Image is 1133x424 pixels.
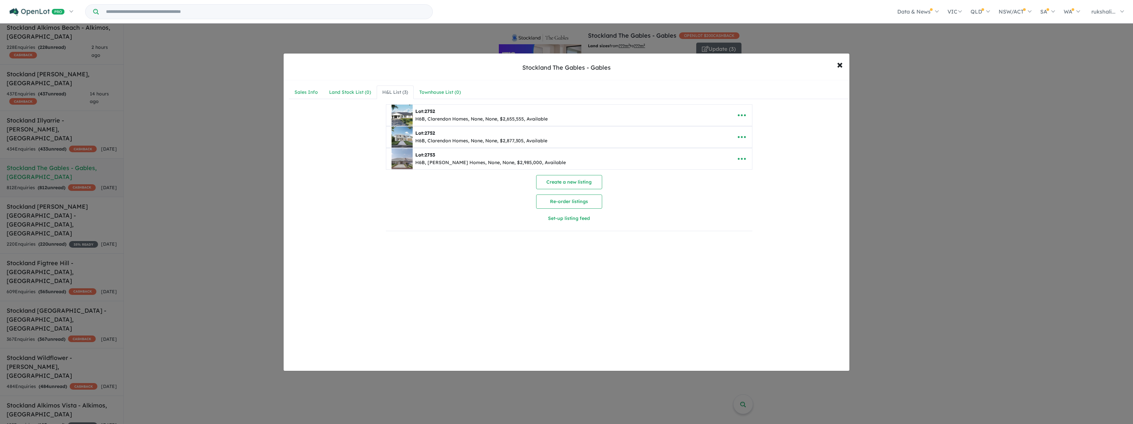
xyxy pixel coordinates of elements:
button: Set-up listing feed [477,211,661,226]
span: rukshali... [1091,8,1116,15]
div: H&L List ( 3 ) [382,88,408,96]
div: H6B, [PERSON_NAME] Homes, None, None, $2,985,000, Available [415,159,566,167]
div: Townhouse List ( 0 ) [419,88,461,96]
div: Sales Info [294,88,318,96]
img: Stockland%20The%20Gables%20-%20Gables%20-%20Lot%202752___1756946911.jpg [392,105,413,126]
span: 2752 [425,130,435,136]
img: Stockland%20The%20Gables%20-%20Gables%20-%20Lot%202752___1756947102.jpg [392,126,413,148]
span: × [837,57,843,71]
button: Create a new listing [536,175,602,189]
b: Lot: [415,152,435,158]
div: H6B, Clarendon Homes, None, None, $2,655,555, Available [415,115,548,123]
span: 2753 [425,152,435,158]
button: Re-order listings [536,194,602,209]
b: Lot: [415,108,435,114]
img: Stockland%20The%20Gables%20-%20Gables%20-%20Lot%202753___1756949489.jpg [392,148,413,169]
div: H6B, Clarendon Homes, None, None, $2,877,305, Available [415,137,547,145]
div: Land Stock List ( 0 ) [329,88,371,96]
img: Openlot PRO Logo White [10,8,65,16]
b: Lot: [415,130,435,136]
span: 2752 [425,108,435,114]
div: Stockland The Gables - Gables [522,63,611,72]
input: Try estate name, suburb, builder or developer [100,5,431,19]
